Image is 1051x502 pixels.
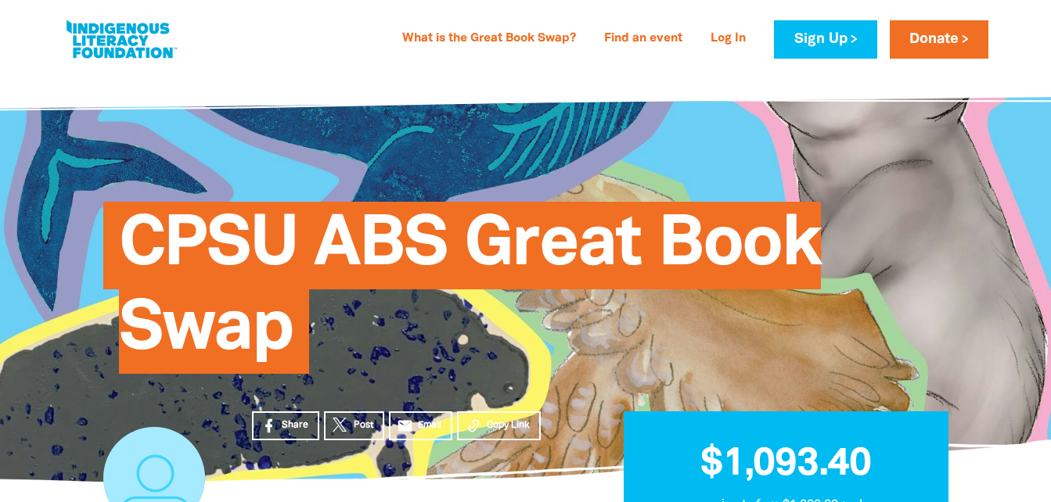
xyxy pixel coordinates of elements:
a: Log In [701,27,755,52]
a: Post [324,411,384,440]
span: CPSU ABS Great Book Swap [119,213,821,374]
a: What is the Great Book Swap? [393,27,585,52]
i: email [397,418,413,434]
a: emailEmail [389,411,453,440]
span: Copy Link [487,418,530,432]
a: Share [252,411,319,440]
button: Copy Link [457,411,541,440]
a: Find an event [595,27,692,52]
span: Email [418,418,441,432]
span: $1,093.40 [700,446,871,482]
span: Share [282,418,308,432]
span: Post [354,418,373,432]
a: Sign Up [774,20,876,59]
a: Donate [890,20,988,59]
